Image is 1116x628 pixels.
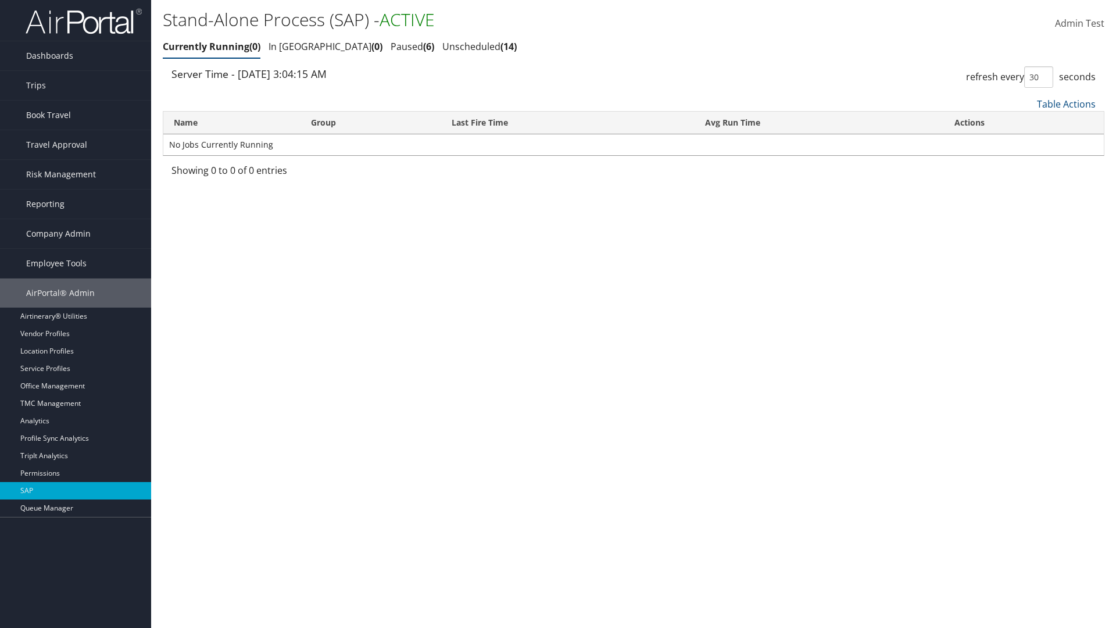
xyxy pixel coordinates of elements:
[944,112,1104,134] th: Actions
[441,112,695,134] th: Last Fire Time: activate to sort column ascending
[371,40,382,53] span: 0
[301,112,441,134] th: Group: activate to sort column ascending
[423,40,434,53] span: 6
[1059,70,1096,83] span: seconds
[163,40,260,53] a: Currently Running0
[171,66,625,81] div: Server Time - [DATE] 3:04:15 AM
[442,40,517,53] a: Unscheduled14
[26,130,87,159] span: Travel Approval
[500,40,517,53] span: 14
[1037,98,1096,110] a: Table Actions
[26,249,87,278] span: Employee Tools
[26,71,46,100] span: Trips
[26,279,95,308] span: AirPortal® Admin
[695,112,944,134] th: Avg Run Time: activate to sort column ascending
[249,40,260,53] span: 0
[26,41,73,70] span: Dashboards
[380,8,435,31] span: ACTIVE
[26,8,142,35] img: airportal-logo.png
[26,101,71,130] span: Book Travel
[163,112,301,134] th: Name: activate to sort column ascending
[1055,17,1104,30] span: Admin Test
[391,40,434,53] a: Paused6
[163,8,791,32] h1: Stand-Alone Process (SAP) -
[1055,6,1104,42] a: Admin Test
[26,219,91,248] span: Company Admin
[269,40,382,53] a: In [GEOGRAPHIC_DATA]0
[966,70,1024,83] span: refresh every
[26,160,96,189] span: Risk Management
[26,190,65,219] span: Reporting
[171,163,389,183] div: Showing 0 to 0 of 0 entries
[163,134,1104,155] td: No Jobs Currently Running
